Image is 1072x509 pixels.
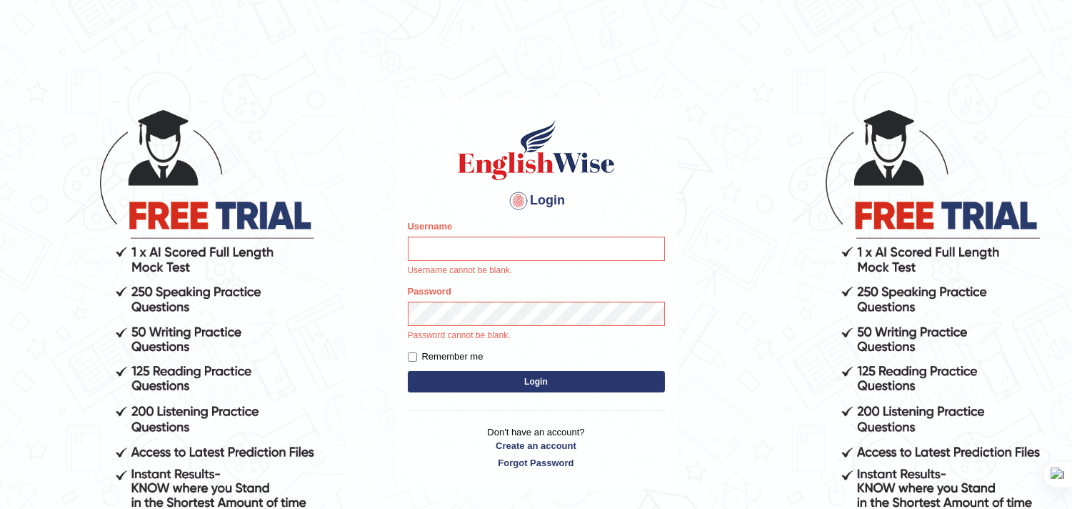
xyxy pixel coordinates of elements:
[408,371,665,392] button: Login
[408,265,665,277] p: Username cannot be blank.
[408,189,665,212] h4: Login
[408,439,665,453] a: Create an account
[408,219,453,233] label: Username
[408,285,451,298] label: Password
[408,425,665,470] p: Don't have an account?
[408,330,665,342] p: Password cannot be blank.
[408,352,417,362] input: Remember me
[455,118,618,182] img: Logo of English Wise sign in for intelligent practice with AI
[408,456,665,470] a: Forgot Password
[408,350,484,364] label: Remember me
